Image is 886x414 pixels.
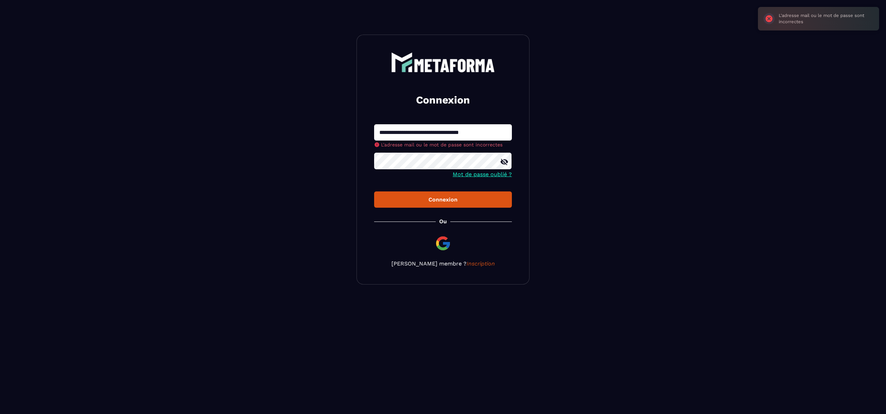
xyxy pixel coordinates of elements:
[435,235,451,252] img: google
[380,196,506,203] div: Connexion
[453,171,512,178] a: Mot de passe oublié ?
[391,52,495,72] img: logo
[374,191,512,208] button: Connexion
[374,260,512,267] p: [PERSON_NAME] membre ?
[374,52,512,72] a: logo
[439,218,447,225] p: Ou
[467,260,495,267] a: Inscription
[382,93,504,107] h2: Connexion
[381,142,503,147] span: L'adresse mail ou le mot de passe sont incorrectes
